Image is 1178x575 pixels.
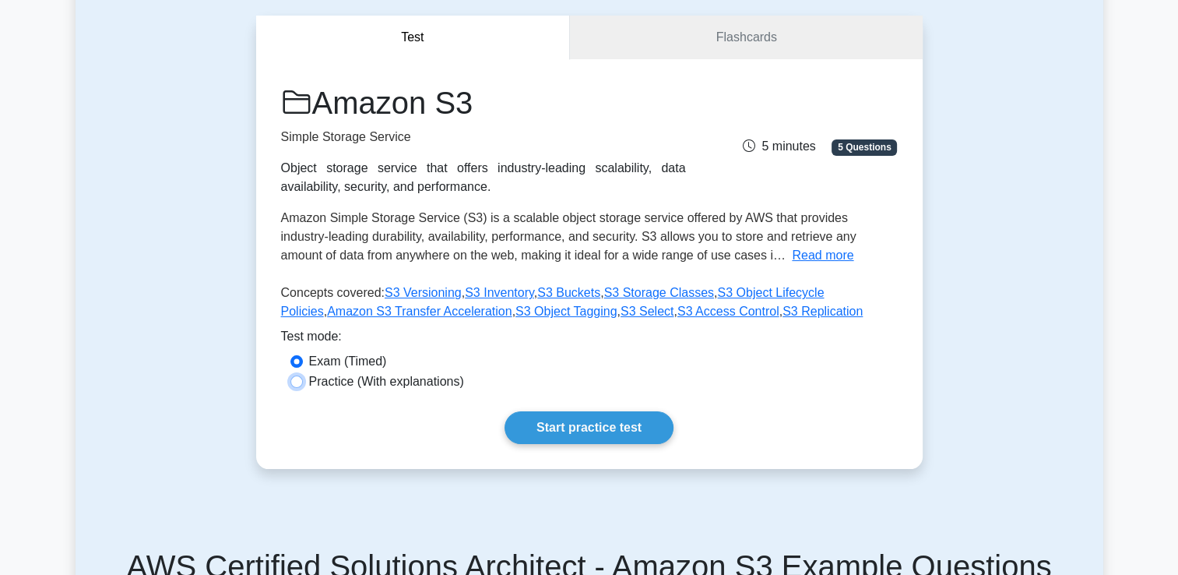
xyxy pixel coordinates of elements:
[281,327,898,352] div: Test mode:
[281,211,856,262] span: Amazon Simple Storage Service (S3) is a scalable object storage service offered by AWS that provi...
[309,352,387,371] label: Exam (Timed)
[570,16,922,60] a: Flashcards
[604,286,714,299] a: S3 Storage Classes
[385,286,462,299] a: S3 Versioning
[792,246,853,265] button: Read more
[782,305,863,318] a: S3 Replication
[505,411,673,444] a: Start practice test
[309,372,464,391] label: Practice (With explanations)
[281,128,686,146] p: Simple Storage Service
[465,286,534,299] a: S3 Inventory
[832,139,897,155] span: 5 Questions
[281,286,825,318] a: S3 Object Lifecycle Policies
[327,305,512,318] a: Amazon S3 Transfer Acceleration
[677,305,779,318] a: S3 Access Control
[515,305,617,318] a: S3 Object Tagging
[256,16,571,60] button: Test
[743,139,815,153] span: 5 minutes
[281,84,686,122] h1: Amazon S3
[621,305,673,318] a: S3 Select
[281,284,898,327] p: Concepts covered: , , , , , , , , ,
[281,159,686,196] div: Object storage service that offers industry-leading scalability, data availability, security, and...
[537,286,600,299] a: S3 Buckets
